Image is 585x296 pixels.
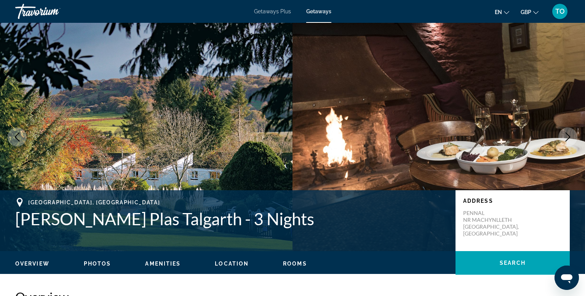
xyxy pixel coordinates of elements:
button: Amenities [145,260,181,267]
button: Change language [495,6,509,18]
span: Overview [15,261,50,267]
h1: [PERSON_NAME] Plas Talgarth - 3 Nights [15,209,448,229]
button: Next image [558,127,577,146]
span: Location [215,261,249,267]
a: Travorium [15,2,91,21]
span: TO [555,8,565,15]
button: User Menu [550,3,570,19]
button: Search [456,251,570,275]
span: Rooms [283,261,307,267]
button: Photos [84,260,111,267]
span: [GEOGRAPHIC_DATA], [GEOGRAPHIC_DATA] [28,199,160,205]
a: Getaways [306,8,331,14]
p: PENNAL NR MACHYNLLETH [GEOGRAPHIC_DATA], [GEOGRAPHIC_DATA] [463,210,524,237]
button: Previous image [8,127,27,146]
p: Address [463,198,562,204]
span: Search [500,260,526,266]
button: Change currency [521,6,539,18]
span: Photos [84,261,111,267]
span: en [495,9,502,15]
span: GBP [521,9,531,15]
a: Getaways Plus [254,8,291,14]
button: Overview [15,260,50,267]
button: Location [215,260,249,267]
span: Amenities [145,261,181,267]
iframe: Button to launch messaging window [555,266,579,290]
button: Rooms [283,260,307,267]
